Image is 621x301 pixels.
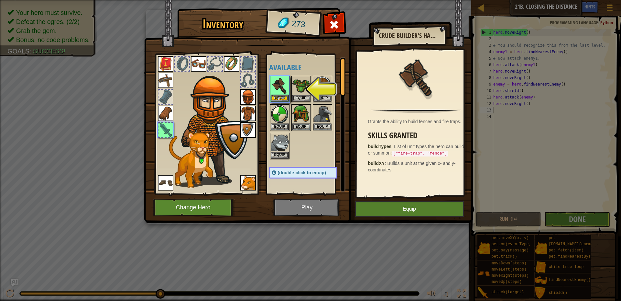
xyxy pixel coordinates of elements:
[191,56,206,72] img: portrait.png
[371,109,461,113] img: hr.png
[292,76,310,95] img: portrait.png
[271,133,289,152] img: portrait.png
[368,118,468,125] div: Grants the ability to build fences and fire traps.
[385,161,387,166] span: :
[313,123,332,130] button: Equip
[240,175,256,191] img: portrait.png
[379,32,440,39] h2: Crude Builder's Hammer
[292,123,310,130] button: Equip
[271,95,289,102] button: Equip
[179,66,248,185] img: female.png
[292,105,310,123] img: portrait.png
[158,56,173,72] img: portrait.png
[368,131,468,140] h3: Skills Granted
[158,106,173,121] img: portrait.png
[368,161,385,166] strong: buildXY
[313,95,332,102] button: Equip
[271,152,289,159] button: Equip
[182,17,264,31] h1: Inventory
[291,18,306,30] span: 273
[278,170,326,175] span: (double-click to equip)
[368,144,392,149] strong: buildTypes
[271,105,289,123] img: portrait.png
[368,144,464,156] span: List of unit types the hero can build or summon:
[240,106,256,121] img: portrait.png
[271,123,289,130] button: Equip
[271,76,289,95] img: portrait.png
[392,151,448,156] code: ["fire-trap", "fence"]
[224,56,239,72] img: portrait.png
[158,175,173,191] img: portrait.png
[153,199,235,216] button: Change Hero
[269,63,350,72] h4: Available
[355,201,464,217] button: Equip
[292,95,310,102] button: Equip
[313,105,332,123] img: portrait.png
[169,132,213,188] img: cougar-paper-dolls.png
[368,161,456,172] span: Builds a unit at the given x- and y-coordinates.
[240,122,256,138] img: portrait.png
[240,89,256,105] img: portrait.png
[313,76,332,95] img: portrait.png
[391,144,394,149] span: :
[395,56,437,98] img: portrait.png
[158,73,173,88] img: portrait.png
